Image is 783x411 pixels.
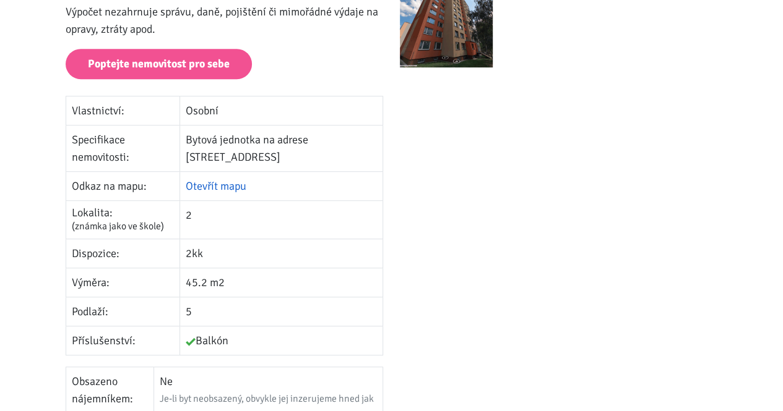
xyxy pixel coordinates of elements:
td: Příslušenství: [66,326,180,355]
a: Poptejte nemovitost pro sebe [66,49,252,79]
td: Osobní [180,96,383,125]
td: Vlastnictví: [66,96,180,125]
td: Výměra: [66,268,180,297]
td: 5 [180,297,383,326]
td: 2 [180,200,383,239]
td: Odkaz na mapu: [66,171,180,200]
td: Balkón [180,326,383,355]
td: Bytová jednotka na adrese [STREET_ADDRESS] [180,125,383,171]
td: Specifikace nemovitosti: [66,125,180,171]
span: (známka jako ve škole) [72,220,164,232]
a: Otevřít mapu [186,179,246,193]
td: Lokalita: [66,200,180,239]
td: Dispozice: [66,239,180,268]
td: Podlaží: [66,297,180,326]
td: 45.2 m2 [180,268,383,297]
p: Výpočet nezahrnuje správu, daně, pojištění či mimořádné výdaje na opravy, ztráty apod. [66,3,383,38]
td: 2kk [180,239,383,268]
